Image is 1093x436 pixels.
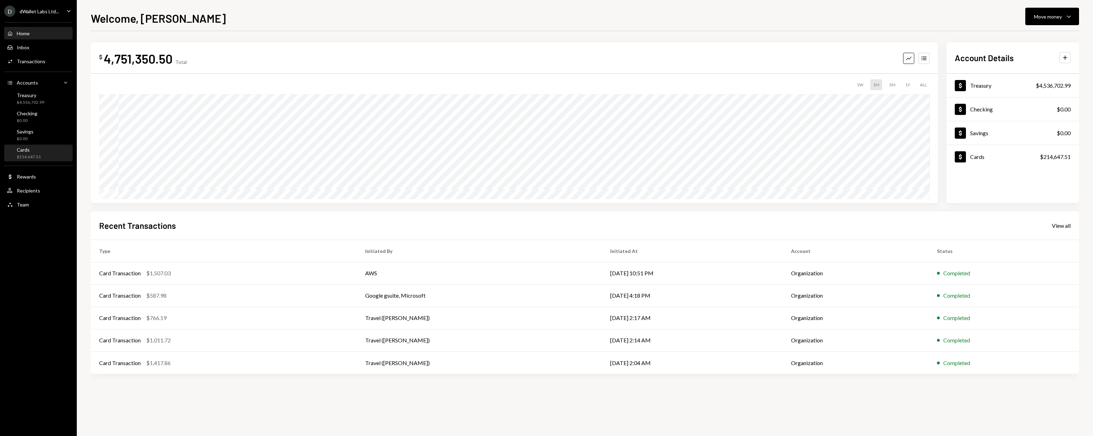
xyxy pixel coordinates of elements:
div: $4,536,702.99 [1036,81,1071,90]
div: $0.00 [17,118,37,124]
div: Cards [17,147,41,153]
button: Move money [1025,8,1079,25]
div: $0.00 [1057,105,1071,114]
div: Accounts [17,80,38,86]
a: Cards$214,647.51 [946,145,1079,168]
td: Organization [783,307,929,329]
td: Travel ([PERSON_NAME]) [357,307,602,329]
div: $0.00 [17,136,34,142]
td: Organization [783,351,929,374]
div: $4,536,702.99 [17,100,44,106]
a: Treasury$4,536,702.99 [946,74,1079,97]
div: $1,417.86 [146,359,171,367]
div: Completed [943,291,970,300]
div: $ [99,53,102,60]
a: Transactions [4,55,73,67]
div: Team [17,202,29,208]
td: [DATE] 2:14 AM [602,329,783,351]
td: Google gsuite, Microsoft [357,284,602,307]
td: Organization [783,284,929,307]
div: Cards [970,153,984,160]
td: Travel ([PERSON_NAME]) [357,351,602,374]
div: Card Transaction [99,291,141,300]
td: [DATE] 2:17 AM [602,307,783,329]
div: Treasury [970,82,991,89]
div: 3M [886,79,898,90]
td: AWS [357,262,602,284]
div: Completed [943,269,970,277]
div: 4,751,350.50 [104,51,172,66]
h1: Welcome, [PERSON_NAME] [91,11,226,25]
a: View all [1052,221,1071,229]
div: $214,647.51 [17,154,41,160]
div: Move money [1034,13,1062,20]
div: Completed [943,314,970,322]
div: Card Transaction [99,269,141,277]
a: Savings$0.00 [946,121,1079,145]
a: Savings$0.00 [4,126,73,143]
h2: Recent Transactions [99,220,176,231]
a: Cards$214,647.51 [4,145,73,161]
div: $766.19 [146,314,167,322]
div: 1Y [902,79,913,90]
div: 1M [870,79,882,90]
a: Inbox [4,41,73,53]
div: Transactions [17,58,45,64]
div: Inbox [17,44,29,50]
div: $0.00 [1057,129,1071,137]
td: Organization [783,262,929,284]
div: Total [175,59,187,65]
td: Travel ([PERSON_NAME]) [357,329,602,351]
th: Account [783,240,929,262]
div: Completed [943,359,970,367]
th: Initiated By [357,240,602,262]
div: Card Transaction [99,336,141,344]
div: Home [17,30,30,36]
th: Initiated At [602,240,783,262]
div: Savings [17,129,34,135]
div: $587.98 [146,291,167,300]
td: [DATE] 10:51 PM [602,262,783,284]
a: Recipients [4,184,73,197]
div: Completed [943,336,970,344]
a: Checking$0.00 [946,97,1079,121]
div: Checking [17,110,37,116]
div: View all [1052,222,1071,229]
div: Treasury [17,92,44,98]
div: Savings [970,130,988,136]
div: D [4,6,15,17]
div: $1,507.03 [146,269,171,277]
div: ALL [917,79,930,90]
a: Rewards [4,170,73,183]
a: Checking$0.00 [4,108,73,125]
td: [DATE] 4:18 PM [602,284,783,307]
th: Status [929,240,1079,262]
div: Checking [970,106,993,112]
a: Team [4,198,73,211]
div: Rewards [17,174,36,180]
th: Type [91,240,357,262]
div: dWallet Labs Ltd... [20,8,59,14]
h2: Account Details [955,52,1014,64]
div: Recipients [17,188,40,194]
div: 1W [854,79,866,90]
a: Accounts [4,76,73,89]
td: [DATE] 2:04 AM [602,351,783,374]
a: Treasury$4,536,702.99 [4,90,73,107]
td: Organization [783,329,929,351]
a: Home [4,27,73,39]
div: $1,011.72 [146,336,171,344]
div: $214,647.51 [1040,153,1071,161]
div: Card Transaction [99,359,141,367]
div: Card Transaction [99,314,141,322]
